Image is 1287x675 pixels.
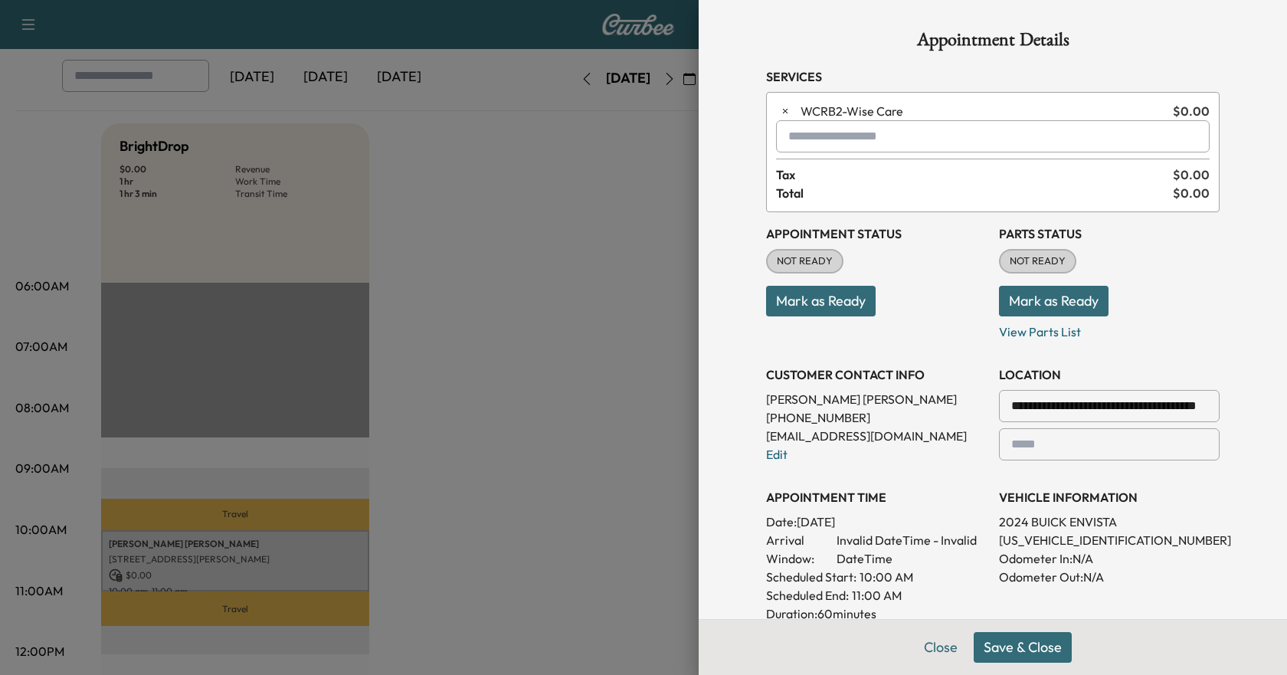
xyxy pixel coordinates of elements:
p: [EMAIL_ADDRESS][DOMAIN_NAME] [766,427,987,445]
span: NOT READY [768,254,842,269]
p: Odometer In: N/A [999,549,1220,568]
h3: VEHICLE INFORMATION [999,488,1220,506]
p: Scheduled Start: [766,568,856,586]
p: 10:00 AM [860,568,913,586]
p: [PHONE_NUMBER] [766,408,987,427]
span: $ 0.00 [1173,102,1210,120]
span: $ 0.00 [1173,165,1210,184]
span: NOT READY [1000,254,1075,269]
p: Arrival Window: [766,531,987,568]
p: Odometer Out: N/A [999,568,1220,586]
p: [US_VEHICLE_IDENTIFICATION_NUMBER] [999,531,1220,549]
p: 11:00 AM [852,586,902,605]
h1: Appointment Details [766,31,1220,55]
h3: APPOINTMENT TIME [766,488,987,506]
button: Close [914,632,968,663]
h3: LOCATION [999,365,1220,384]
button: Mark as Ready [999,286,1109,316]
p: Duration: 60 minutes [766,605,987,623]
button: Mark as Ready [766,286,876,316]
span: Invalid DateTime - Invalid DateTime [837,531,987,568]
p: Date: [DATE] [766,513,987,531]
p: View Parts List [999,316,1220,341]
h3: Services [766,67,1220,86]
span: $ 0.00 [1173,184,1210,202]
h3: Parts Status [999,224,1220,243]
span: Tax [776,165,1173,184]
button: Save & Close [974,632,1072,663]
a: Edit [766,447,788,462]
h3: CUSTOMER CONTACT INFO [766,365,987,384]
p: [PERSON_NAME] [PERSON_NAME] [766,390,987,408]
h3: Appointment Status [766,224,987,243]
span: Wise Care [801,102,1167,120]
span: Total [776,184,1173,202]
p: Scheduled End: [766,586,849,605]
p: 2024 BUICK ENVISTA [999,513,1220,531]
